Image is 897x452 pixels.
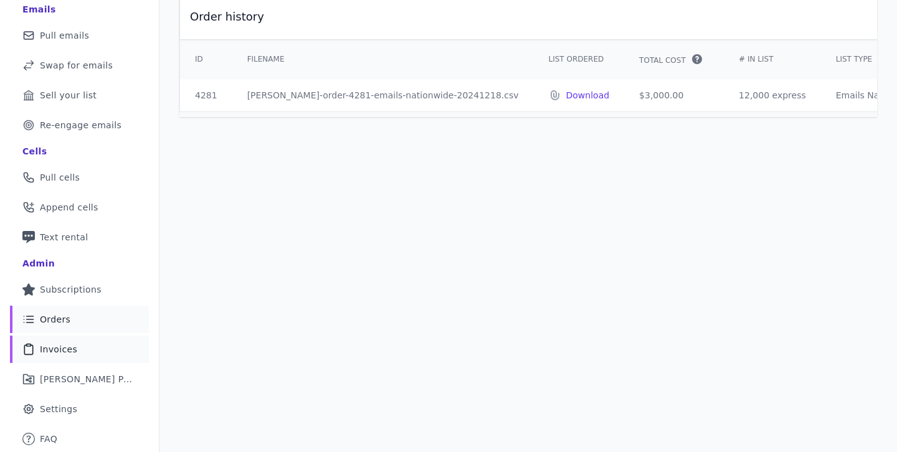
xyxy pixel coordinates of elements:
[10,224,149,251] a: Text rental
[40,59,113,72] span: Swap for emails
[624,79,724,111] td: $3,000.00
[566,89,610,101] a: Download
[40,89,97,101] span: Sell your list
[724,79,821,111] td: 12,000 express
[22,145,47,158] div: Cells
[10,395,149,423] a: Settings
[40,171,80,184] span: Pull cells
[724,39,821,79] th: # In List
[40,283,102,296] span: Subscriptions
[10,52,149,79] a: Swap for emails
[10,365,149,393] a: [PERSON_NAME] Performance
[10,82,149,109] a: Sell your list
[232,39,534,79] th: Filename
[10,276,149,303] a: Subscriptions
[232,79,534,111] td: [PERSON_NAME]-order-4281-emails-nationwide-20241218.csv
[40,373,134,385] span: [PERSON_NAME] Performance
[10,111,149,139] a: Re-engage emails
[22,3,56,16] div: Emails
[10,164,149,191] a: Pull cells
[10,22,149,49] a: Pull emails
[40,231,88,243] span: Text rental
[40,403,77,415] span: Settings
[639,55,686,65] span: Total Cost
[40,119,121,131] span: Re-engage emails
[40,29,89,42] span: Pull emails
[180,79,232,111] td: 4281
[22,257,55,270] div: Admin
[180,39,232,79] th: ID
[40,313,70,326] span: Orders
[10,306,149,333] a: Orders
[10,194,149,221] a: Append cells
[534,39,625,79] th: List Ordered
[40,201,98,214] span: Append cells
[40,343,77,355] span: Invoices
[10,336,149,363] a: Invoices
[40,433,57,445] span: FAQ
